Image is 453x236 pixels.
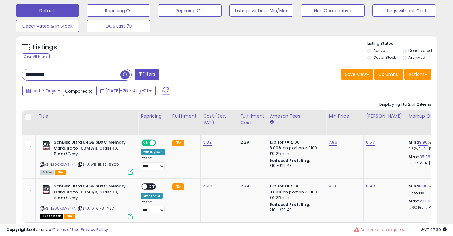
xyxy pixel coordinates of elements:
a: 18.86 [418,183,428,189]
button: OOS Last 7D [87,20,150,32]
div: Fulfillment [172,113,198,119]
span: OFF [155,140,165,146]
a: 7.86 [329,139,337,146]
span: Columns [378,71,398,77]
span: | SKU: WE-BNB8-8YCQ [77,162,119,167]
button: Save View [341,69,373,80]
label: Out of Stock [373,55,396,60]
label: Archived [408,55,425,60]
a: 8.57 [366,139,375,146]
div: 15% for <= £100 [270,140,321,145]
span: Compared to: [65,88,94,94]
button: Repricing On [87,4,150,17]
span: Last 7 Days [32,88,56,94]
div: Preset: [141,200,165,214]
span: 2025-08-10 07:30 GMT [421,227,447,233]
div: 2.29 [240,183,262,189]
label: Active [373,48,385,53]
b: SanDisk Ultra 64GB SDXC Memory Card, up to 100MB/s, Class 10, Black/Grey [54,183,130,202]
span: All listings that are currently out of stock and unavailable for purchase on Amazon [40,214,63,219]
b: Min: [408,139,418,145]
b: SanDisk Ultra 64GB SDXC Memory Card, up to 100MB/s, Class 10, Black/Grey [54,140,130,159]
a: B08KSW94XN [53,162,76,167]
div: £0.25 min [270,151,321,156]
b: Min: [408,183,418,189]
b: Reduced Prof. Rng. [270,158,310,163]
span: OFF [147,184,157,189]
img: 41pvQJhIRmL._SL40_.jpg [40,183,52,196]
div: Clear All Filters [22,53,50,59]
a: 8.93 [366,183,375,189]
div: Amazon Fees [270,113,323,119]
a: 19.90 [418,139,428,146]
a: 23.86 [419,198,431,204]
button: Default [16,4,79,17]
div: Displaying 1 to 2 of 2 items [379,102,431,108]
b: Max: [408,198,419,204]
a: 35.08 [419,154,431,160]
div: Cost (Exc. VAT) [203,113,235,126]
a: 4.40 [203,183,212,189]
button: Deactivated & In Stock [16,20,79,32]
span: All listings currently available for purchase on Amazon [40,170,54,175]
div: Min Price [329,113,361,119]
span: [DATE]-26 - Aug-01 [106,88,148,94]
button: Last 7 Days [22,86,64,96]
div: [PERSON_NAME] [366,113,403,119]
div: Repricing [141,113,167,119]
div: £10 - £10.43 [270,163,321,169]
div: 8.00% on portion > £100 [270,145,321,151]
div: ASIN: [40,140,133,174]
div: £0.25 min [270,195,321,201]
a: 3.82 [203,139,212,146]
a: B08KSW94XN [53,206,76,211]
div: Amazon AI [141,193,163,199]
button: [DATE]-26 - Aug-01 [96,86,156,96]
small: Amazon Fees. [270,119,273,125]
small: FBA [172,183,184,190]
button: Repricing Off [158,4,222,17]
span: FBA [55,170,66,175]
label: Deactivated [408,48,432,53]
strong: Copyright [6,227,29,233]
button: Listings without Cost [372,4,436,17]
span: FBA [64,214,75,219]
div: 15% for <= £100 [270,183,321,189]
div: 2.29 [240,140,262,145]
a: Terms of Use [53,227,80,233]
div: £10 - £10.43 [270,207,321,213]
button: Columns [374,69,403,80]
div: Title [38,113,135,119]
button: Non Competitive [301,4,365,17]
img: 41pvQJhIRmL._SL40_.jpg [40,140,52,152]
p: Listing States: [367,41,437,47]
span: Authorization required [360,227,406,233]
button: Filters [135,69,159,80]
h5: Listings [33,43,57,52]
b: Reduced Prof. Rng. [270,202,310,207]
b: Max: [408,154,419,160]
a: Privacy Policy [81,227,108,233]
div: seller snap | | [6,227,108,233]
div: Fulfillment Cost [240,113,264,126]
span: ON [142,140,150,146]
small: FBA [172,140,184,146]
div: 8.00% on portion > £100 [270,189,321,195]
a: 8.66 [329,183,337,189]
div: Preset: [141,156,165,170]
div: Win BuyBox * [141,149,165,155]
button: Listings without Min/Max [229,4,293,17]
button: Actions [404,69,431,80]
span: | SKU: I6-CIK8-IYSD [77,206,114,211]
